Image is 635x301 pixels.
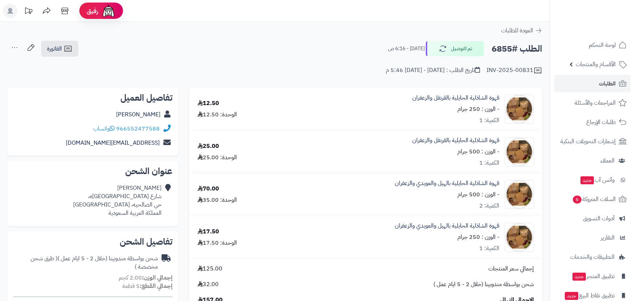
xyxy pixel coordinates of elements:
[586,5,628,21] img: logo-2.png
[488,265,534,273] span: إجمالي سعر المنتجات
[505,223,533,252] img: 1704009880-WhatsApp%20Image%202023-12-31%20at%209.42.12%20AM%20(1)-90x90.jpeg
[47,44,62,53] span: الفاتورة
[388,45,425,52] small: [DATE] - 6:16 ص
[501,26,542,35] a: العودة للطلبات
[575,98,616,108] span: المراجعات والأسئلة
[13,167,172,176] h2: عنوان الشحن
[554,268,631,285] a: تطبيق المتجرجديد
[386,66,480,75] div: تاريخ الطلب : [DATE] - [DATE] 5:46 م
[457,147,499,156] small: - الوزن : 500 جرام
[198,196,237,204] div: الوحدة: 35.00
[116,124,160,133] a: 966552477588
[554,75,631,92] a: الطلبات
[13,254,158,271] div: شحن بواسطة مندوبينا (خلال 2 - 5 ايام عمل )
[198,185,219,193] div: 70.00
[142,273,172,282] strong: إجمالي الوزن:
[501,26,533,35] span: العودة للطلبات
[479,116,499,125] div: الكمية: 1
[554,190,631,208] a: السلات المتروكة6
[564,290,615,301] span: تطبيق نقاط البيع
[554,248,631,266] a: التطبيقات والخدمات
[554,94,631,112] a: المراجعات والأسئلة
[412,136,499,145] a: قهوة الشاذلية الحايلية بالقرنفل والزعفران
[554,171,631,189] a: وآتس آبجديد
[31,254,158,271] span: ( طرق شحن مخصصة )
[198,99,219,108] div: 12.50
[572,273,586,281] span: جديد
[601,233,615,243] span: التقارير
[492,41,542,56] h2: الطلب #6855
[433,280,534,289] span: شحن بواسطة مندوبينا (خلال 2 - 5 ايام عمل )
[457,105,499,113] small: - الوزن : 250 جرام
[66,139,160,147] a: [EMAIL_ADDRESS][DOMAIN_NAME]
[560,136,616,147] span: إشعارات التحويلات البنكية
[576,59,616,69] span: الأقسام والمنتجات
[589,40,616,50] span: لوحة التحكم
[122,282,172,290] small: 5 قطعة
[198,239,237,247] div: الوحدة: 17.50
[87,7,98,15] span: رفيق
[565,292,578,300] span: جديد
[19,4,37,20] a: تحديثات المنصة
[583,213,615,224] span: أدوات التسويق
[554,133,631,150] a: إشعارات التحويلات البنكية
[198,265,222,273] span: 125.00
[554,36,631,54] a: لوحة التحكم
[479,244,499,253] div: الكمية: 1
[426,41,484,56] button: تم التوصيل
[570,252,615,262] span: التطبيقات والخدمات
[395,179,499,188] a: قهوة الشاذلية الحايلية بالهيل والعويدي والزعفران
[116,110,160,119] a: [PERSON_NAME]
[457,190,499,199] small: - الوزن : 500 جرام
[93,124,115,133] a: واتساب
[73,184,162,217] div: [PERSON_NAME] شارع [GEOGRAPHIC_DATA]ه، حي الصالحيه، [GEOGRAPHIC_DATA] المملكة العربية السعودية
[505,95,533,124] img: 1704010650-WhatsApp%20Image%202023-12-31%20at%209.42.12%20AM%20(1)-90x90.jpeg
[586,117,616,127] span: طلبات الإرجاع
[572,194,616,204] span: السلات المتروكة
[198,228,219,236] div: 17.50
[505,137,533,166] img: 1704010650-WhatsApp%20Image%202023-12-31%20at%209.42.12%20AM%20(1)-90x90.jpeg
[198,280,219,289] span: 32.00
[13,93,172,102] h2: تفاصيل العميل
[554,152,631,169] a: العملاء
[479,202,499,210] div: الكمية: 2
[580,176,594,184] span: جديد
[140,282,172,290] strong: إجمالي القطع:
[13,237,172,246] h2: تفاصيل الشحن
[119,273,172,282] small: 2.00 كجم
[554,229,631,246] a: التقارير
[395,222,499,230] a: قهوة الشاذلية الحايلية بالهيل والعويدي والزعفران
[554,210,631,227] a: أدوات التسويق
[487,66,542,75] div: INV-2025-00831
[412,94,499,102] a: قهوة الشاذلية الحايلية بالقرنفل والزعفران
[599,79,616,89] span: الطلبات
[41,41,78,57] a: الفاتورة
[573,196,582,204] span: 6
[600,156,615,166] span: العملاء
[554,113,631,131] a: طلبات الإرجاع
[457,233,499,241] small: - الوزن : 250 جرام
[198,153,237,162] div: الوحدة: 25.00
[572,271,615,281] span: تطبيق المتجر
[198,111,237,119] div: الوحدة: 12.50
[505,180,533,209] img: 1704009880-WhatsApp%20Image%202023-12-31%20at%209.42.12%20AM%20(1)-90x90.jpeg
[198,142,219,150] div: 25.00
[580,175,615,185] span: وآتس آب
[101,4,116,18] img: ai-face.png
[479,159,499,167] div: الكمية: 1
